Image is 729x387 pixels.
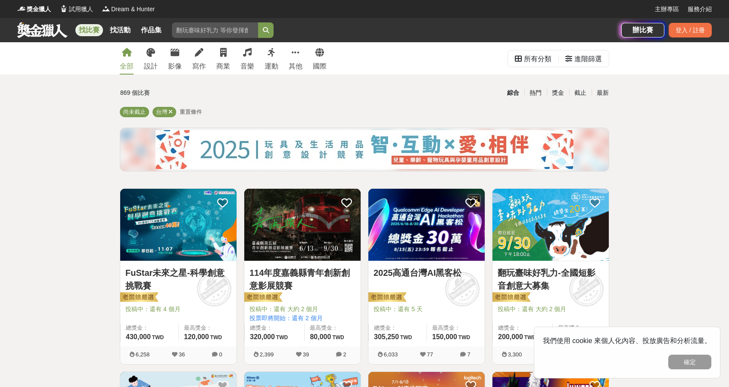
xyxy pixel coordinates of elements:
img: Logo [59,4,68,13]
a: 商業 [216,42,230,75]
span: Dream & Hunter [111,5,155,14]
div: 全部 [120,61,134,72]
span: 總獎金： [374,324,421,332]
span: 7 [467,351,470,358]
span: 120,000 [184,333,209,340]
span: 投稿中：還有 大約 2 個月 [498,305,604,314]
a: 找比賽 [75,24,103,36]
span: TWD [524,334,536,340]
img: 老闆娘嚴選 [491,292,530,304]
img: Cover Image [120,189,237,261]
a: 寫作 [192,42,206,75]
div: 截止 [569,85,592,100]
span: 0 [219,351,222,358]
span: 投稿中：還有 5 天 [374,305,480,314]
span: 77 [427,351,433,358]
div: 影像 [168,61,182,72]
span: 試用獵人 [69,5,93,14]
span: 3,300 [508,351,522,358]
a: 翻玩臺味好乳力-全國短影音創意大募集 [498,266,604,292]
span: TWD [210,334,222,340]
a: 作品集 [137,24,165,36]
img: 老闆娘嚴選 [243,292,282,304]
span: 80,000 [310,333,331,340]
div: 國際 [313,61,327,72]
a: 設計 [144,42,158,75]
span: 6,033 [384,351,398,358]
a: 其他 [289,42,302,75]
img: 老闆娘嚴選 [118,292,158,304]
div: 運動 [265,61,278,72]
div: 設計 [144,61,158,72]
span: TWD [276,334,288,340]
img: Cover Image [492,189,609,261]
div: 商業 [216,61,230,72]
img: Logo [102,4,110,13]
img: 老闆娘嚴選 [367,292,406,304]
span: 台灣 [156,109,167,115]
a: 主辦專區 [655,5,679,14]
span: 投稿中：還有 4 個月 [125,305,231,314]
span: 150,000 [432,333,457,340]
span: 重置條件 [180,109,202,115]
span: 投稿中：還有 大約 2 個月 [249,305,355,314]
span: 2 [343,351,346,358]
div: 音樂 [240,61,254,72]
a: 全部 [120,42,134,75]
div: 寫作 [192,61,206,72]
span: 我們使用 cookie 來個人化內容、投放廣告和分析流量。 [543,337,711,344]
button: 確定 [668,355,711,369]
div: 登入 / 註冊 [669,23,712,37]
img: Cover Image [244,189,361,261]
img: 0b2d4a73-1f60-4eea-aee9-81a5fd7858a2.jpg [156,130,573,169]
span: 總獎金： [498,324,547,332]
a: 2025高通台灣AI黑客松 [374,266,480,279]
span: TWD [332,334,344,340]
a: 辦比賽 [621,23,664,37]
span: 總獎金： [250,324,299,332]
img: Cover Image [368,189,485,261]
div: 最新 [592,85,614,100]
div: 所有分類 [524,50,551,68]
a: LogoDream & Hunter [102,5,155,14]
span: 尚未截止 [123,109,146,115]
span: 最高獎金： [310,324,355,332]
a: Logo試用獵人 [59,5,93,14]
div: 進階篩選 [574,50,602,68]
span: 總獎金： [126,324,173,332]
span: 6,258 [136,351,150,358]
a: Logo獎金獵人 [17,5,51,14]
span: 39 [303,351,309,358]
div: 869 個比賽 [120,85,283,100]
div: 其他 [289,61,302,72]
a: 114年度嘉義縣青年創新創意影展競賽 [249,266,355,292]
a: 服務介紹 [688,5,712,14]
a: 國際 [313,42,327,75]
span: 36 [179,351,185,358]
span: 305,250 [374,333,399,340]
input: 翻玩臺味好乳力 等你發揮創意！ [172,22,258,38]
span: 430,000 [126,333,151,340]
span: 獎金獵人 [27,5,51,14]
img: Logo [17,4,26,13]
a: FuStar未來之星-科學創意挑戰賽 [125,266,231,292]
a: 找活動 [106,24,134,36]
a: 運動 [265,42,278,75]
span: 最高獎金： [432,324,480,332]
span: 200,000 [498,333,523,340]
span: TWD [152,334,164,340]
span: 2,399 [260,351,274,358]
span: TWD [458,334,470,340]
span: 最高獎金： [558,324,604,332]
div: 獎金 [547,85,569,100]
span: TWD [400,334,412,340]
a: 影像 [168,42,182,75]
span: 投票即將開始：還有 2 個月 [249,314,355,323]
a: 音樂 [240,42,254,75]
span: 320,000 [250,333,275,340]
